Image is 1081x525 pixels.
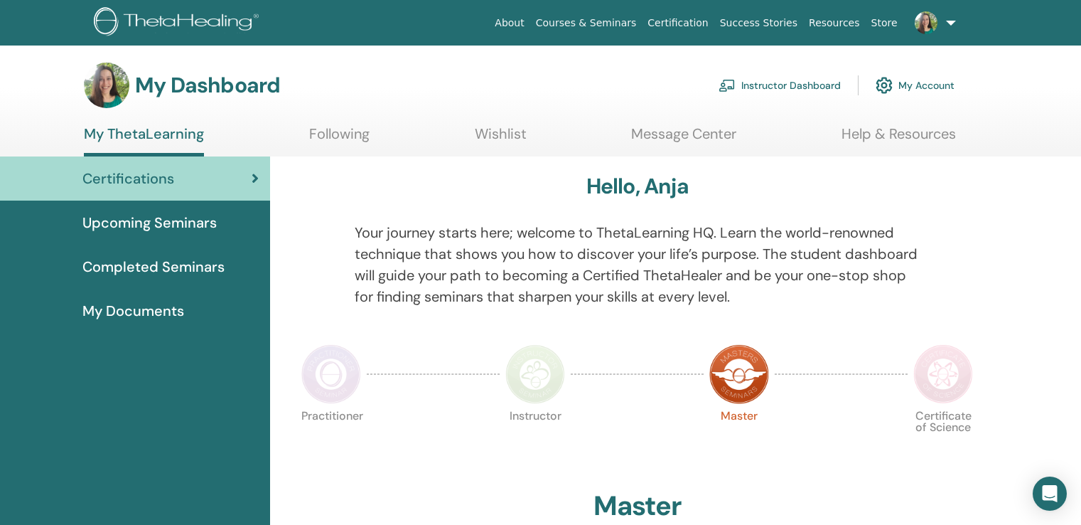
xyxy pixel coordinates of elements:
[94,7,264,39] img: logo.png
[301,344,361,404] img: Practitioner
[84,125,204,157] a: My ThetaLearning
[82,212,217,233] span: Upcoming Seminars
[82,256,225,277] span: Completed Seminars
[915,11,937,34] img: default.jpg
[505,344,565,404] img: Instructor
[709,344,769,404] img: Master
[803,10,866,36] a: Resources
[709,410,769,470] p: Master
[505,410,565,470] p: Instructor
[355,222,920,307] p: Your journey starts here; welcome to ThetaLearning HQ. Learn the world-renowned technique that sh...
[301,410,361,470] p: Practitioner
[82,300,184,322] span: My Documents
[719,79,736,92] img: chalkboard-teacher.svg
[719,70,841,101] a: Instructor Dashboard
[631,125,736,153] a: Message Center
[876,70,954,101] a: My Account
[84,63,129,108] img: default.jpg
[714,10,803,36] a: Success Stories
[913,410,973,470] p: Certificate of Science
[489,10,529,36] a: About
[530,10,642,36] a: Courses & Seminars
[309,125,370,153] a: Following
[876,73,893,97] img: cog.svg
[913,344,973,404] img: Certificate of Science
[866,10,903,36] a: Store
[642,10,714,36] a: Certification
[1033,477,1067,511] div: Open Intercom Messenger
[475,125,527,153] a: Wishlist
[82,168,174,189] span: Certifications
[586,174,689,199] h3: Hello, Anja
[593,490,682,523] h2: Master
[841,125,956,153] a: Help & Resources
[135,73,280,98] h3: My Dashboard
